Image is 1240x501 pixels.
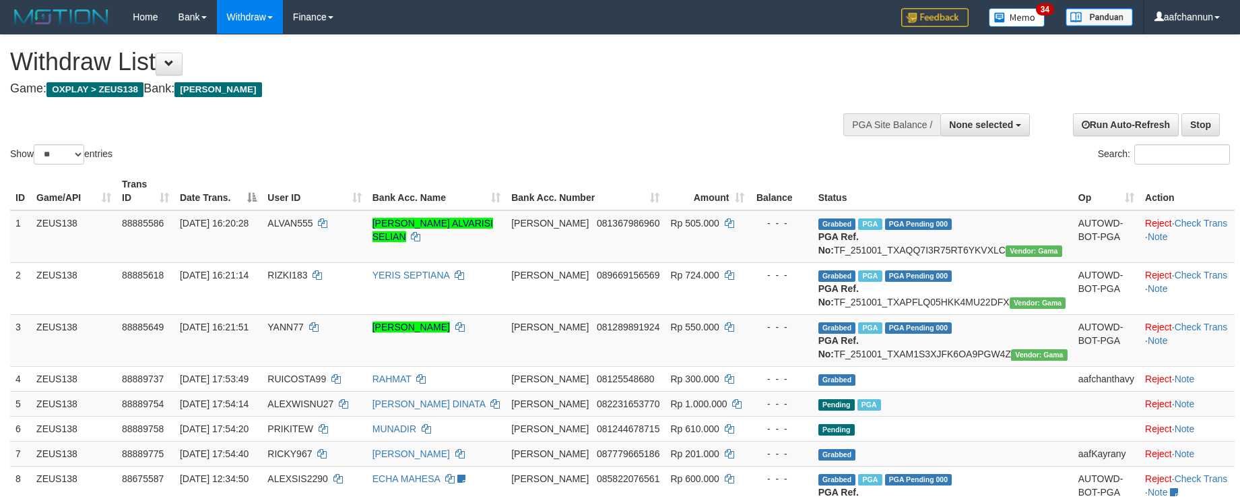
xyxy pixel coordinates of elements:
[1145,270,1172,281] a: Reject
[34,144,84,165] select: Showentries
[813,314,1073,366] td: TF_251001_TXAM1S3XJFK6OA9PGW4Z
[818,283,859,307] b: PGA Ref. No:
[511,448,589,459] span: [PERSON_NAME]
[46,82,143,97] span: OXPLAY > ZEUS138
[267,270,307,281] span: RIZKI183
[267,399,333,409] span: ALEXWISNU27
[843,113,940,136] div: PGA Site Balance /
[670,270,719,281] span: Rp 724.000
[31,416,117,441] td: ZEUS138
[1073,314,1140,366] td: AUTOWD-BOT-PGA
[10,314,31,366] td: 3
[1175,270,1228,281] a: Check Trans
[1073,210,1140,263] td: AUTOWD-BOT-PGA
[755,320,808,334] div: - - -
[372,399,486,409] a: [PERSON_NAME] DINATA
[670,423,719,434] span: Rp 610.000
[267,218,313,229] span: ALVAN555
[267,448,312,459] span: RICKY967
[1145,218,1172,229] a: Reject
[1175,399,1195,409] a: Note
[1010,297,1066,309] span: Vendor URL: https://trx31.1velocity.biz
[122,423,164,434] span: 88889758
[1140,366,1235,391] td: ·
[755,472,808,485] div: - - -
[267,322,303,332] span: YANN77
[670,374,719,384] span: Rp 300.000
[372,218,493,242] a: [PERSON_NAME] ALVARISI SELIAN
[597,399,659,409] span: Copy 082231653770 to clipboard
[122,473,164,484] span: 88675587
[755,268,808,282] div: - - -
[818,449,856,461] span: Grabbed
[180,270,249,281] span: [DATE] 16:21:14
[1148,283,1168,294] a: Note
[372,448,450,459] a: [PERSON_NAME]
[10,391,31,416] td: 5
[1175,322,1228,332] a: Check Trans
[885,322,952,334] span: PGA Pending
[597,374,655,384] span: Copy 08125548680 to clipboard
[267,423,313,434] span: PRIKITEW
[818,270,856,282] span: Grabbed
[10,172,31,210] th: ID
[31,441,117,466] td: ZEUS138
[1073,366,1140,391] td: aafchanthavy
[901,8,969,27] img: Feedback.jpg
[597,218,659,229] span: Copy 081367986960 to clipboard
[31,210,117,263] td: ZEUS138
[818,424,855,436] span: Pending
[597,473,659,484] span: Copy 085822076561 to clipboard
[670,448,719,459] span: Rp 201.000
[180,448,249,459] span: [DATE] 17:54:40
[1145,322,1172,332] a: Reject
[1148,231,1168,242] a: Note
[180,218,249,229] span: [DATE] 16:20:28
[755,397,808,411] div: - - -
[670,322,719,332] span: Rp 550.000
[31,314,117,366] td: ZEUS138
[506,172,665,210] th: Bank Acc. Number: activate to sort column ascending
[180,399,249,409] span: [DATE] 17:54:14
[1148,335,1168,346] a: Note
[813,210,1073,263] td: TF_251001_TXAQQ7I3R75RT6YKVXLC
[1145,374,1172,384] a: Reject
[31,366,117,391] td: ZEUS138
[1140,262,1235,314] td: · ·
[372,270,449,281] a: YERIS SEPTIANA
[10,210,31,263] td: 1
[949,119,1013,130] span: None selected
[10,262,31,314] td: 2
[885,270,952,282] span: PGA Pending
[818,399,855,411] span: Pending
[989,8,1045,27] img: Button%20Memo.svg
[511,423,589,434] span: [PERSON_NAME]
[31,172,117,210] th: Game/API: activate to sort column ascending
[372,423,416,434] a: MUNADIR
[511,218,589,229] span: [PERSON_NAME]
[818,374,856,386] span: Grabbed
[1145,448,1172,459] a: Reject
[10,82,813,96] h4: Game: Bank:
[372,374,412,384] a: RAHMAT
[858,218,882,230] span: Marked by aafanarl
[180,322,249,332] span: [DATE] 16:21:51
[122,399,164,409] span: 88889754
[670,399,727,409] span: Rp 1.000.000
[511,270,589,281] span: [PERSON_NAME]
[1140,172,1235,210] th: Action
[597,322,659,332] span: Copy 081289891924 to clipboard
[122,448,164,459] span: 88889775
[755,216,808,230] div: - - -
[1073,262,1140,314] td: AUTOWD-BOT-PGA
[180,374,249,384] span: [DATE] 17:53:49
[31,391,117,416] td: ZEUS138
[885,218,952,230] span: PGA Pending
[1175,374,1195,384] a: Note
[1073,441,1140,466] td: aafKayrany
[1036,3,1054,16] span: 34
[1073,113,1179,136] a: Run Auto-Refresh
[367,172,506,210] th: Bank Acc. Name: activate to sort column ascending
[670,473,719,484] span: Rp 600.000
[755,372,808,386] div: - - -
